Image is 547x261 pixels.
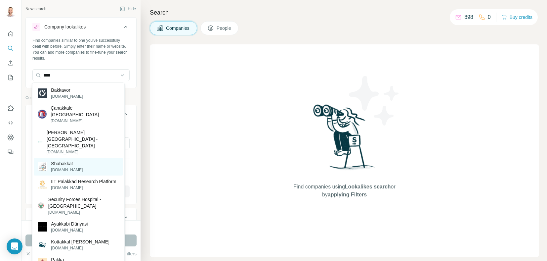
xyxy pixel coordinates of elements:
img: Bakkavor [38,88,47,98]
button: My lists [5,72,16,83]
button: Use Surfe on LinkedIn [5,102,16,114]
button: Hide [115,4,141,14]
img: King Abdullah Medical City - Makkah [38,139,43,144]
p: [DOMAIN_NAME] [51,245,109,251]
img: Shabakkat [38,162,47,171]
p: 0 [488,13,491,21]
img: Surfe Illustration - Stars [345,71,404,130]
button: Clear [25,250,44,257]
button: Enrich CSV [5,57,16,69]
button: Quick start [5,28,16,40]
div: New search [25,6,46,12]
img: Kottakkal Arya Vaidya Sala [38,240,47,249]
p: Shabakkat [51,160,83,167]
div: Open Intercom Messenger [7,238,22,254]
p: Security Forces Hospital - [GEOGRAPHIC_DATA] [48,196,119,209]
p: [DOMAIN_NAME] [47,149,119,155]
button: Company lookalikes [26,19,136,37]
p: Ayakkabi Dünyasi [51,221,88,227]
p: Çanakkale [GEOGRAPHIC_DATA] [51,105,119,118]
button: Industry [26,209,136,225]
button: Dashboard [5,131,16,143]
p: IIT Palakkad Research Platform [51,178,116,185]
img: Security Forces Hospital - Makkah [38,202,44,209]
p: [DOMAIN_NAME] [51,227,88,233]
p: 898 [464,13,473,21]
p: Company information [25,95,137,101]
p: [PERSON_NAME][GEOGRAPHIC_DATA] - [GEOGRAPHIC_DATA] [47,129,119,149]
button: Use Surfe API [5,117,16,129]
p: Kottakkal [PERSON_NAME] [51,238,109,245]
span: Companies [166,25,190,31]
p: [DOMAIN_NAME] [51,185,116,191]
img: IIT Palakkad Research Platform [38,180,47,189]
h4: Search [150,8,539,17]
button: Buy credits [502,13,532,22]
span: applying Filters [328,192,367,197]
button: Feedback [5,146,16,158]
p: [DOMAIN_NAME] [51,118,119,124]
button: Search [5,42,16,54]
img: Avatar [5,7,16,17]
p: Bakkavor [51,87,83,93]
p: [DOMAIN_NAME] [48,209,119,215]
p: [DOMAIN_NAME] [51,93,83,99]
span: Find companies using or by [291,183,397,199]
span: Lookalikes search [345,184,391,189]
div: Company lookalikes [44,24,86,30]
img: Ayakkabi Dünyasi [38,222,47,232]
p: [DOMAIN_NAME] [51,167,83,173]
div: Find companies similar to one you've successfully dealt with before. Simply enter their name or w... [32,37,130,61]
img: Surfe Illustration - Woman searching with binoculars [310,103,379,177]
img: Çanakkale Onsekiz Mart Üniversitesi [38,110,47,119]
span: People [217,25,232,31]
button: Company [26,106,136,125]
